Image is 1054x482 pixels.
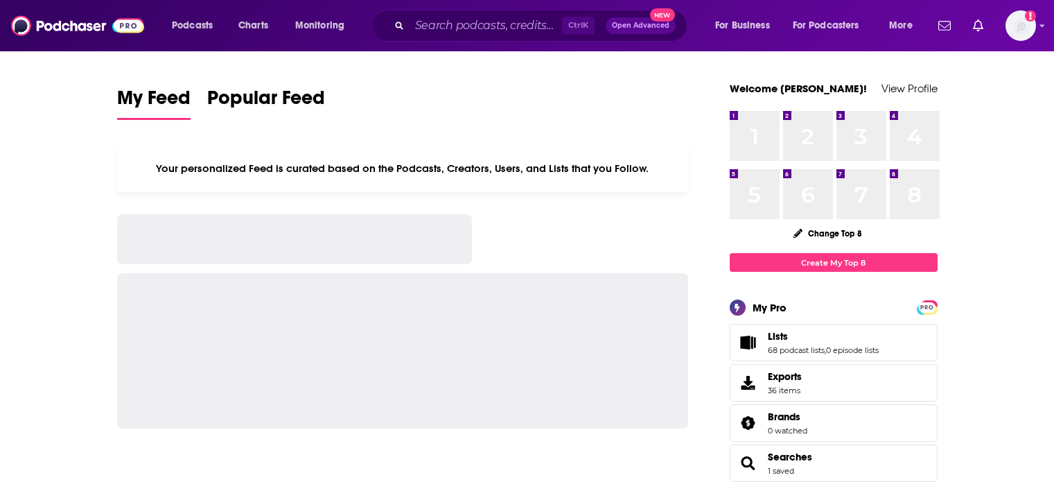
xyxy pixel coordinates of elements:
a: Welcome [PERSON_NAME]! [730,82,867,95]
button: open menu [286,15,362,37]
span: More [889,16,913,35]
span: Brands [768,411,800,423]
a: 68 podcast lists [768,345,825,355]
span: Exports [735,373,762,393]
span: For Podcasters [793,16,859,35]
span: Logged in as NickG [1005,10,1036,41]
a: Lists [768,330,879,343]
a: View Profile [881,82,938,95]
span: Open Advanced [612,22,669,29]
span: Lists [730,324,938,361]
a: Charts [229,15,276,37]
div: Search podcasts, credits, & more... [385,10,701,42]
a: Brands [735,413,762,433]
span: Exports [768,370,802,383]
span: New [650,8,675,21]
svg: Add a profile image [1025,10,1036,21]
button: Change Top 8 [785,225,871,242]
a: Brands [768,411,807,423]
img: User Profile [1005,10,1036,41]
span: My Feed [117,86,191,118]
a: My Feed [117,86,191,120]
span: 36 items [768,386,802,395]
a: 1 saved [768,466,794,476]
a: 0 episode lists [826,345,879,355]
a: Show notifications dropdown [933,14,956,37]
button: Show profile menu [1005,10,1036,41]
span: Popular Feed [207,86,325,118]
span: Charts [238,16,268,35]
span: Ctrl K [562,17,595,35]
a: PRO [919,302,936,312]
button: open menu [784,15,879,37]
span: Searches [730,445,938,482]
a: Searches [768,451,812,463]
img: Podchaser - Follow, Share and Rate Podcasts [11,12,144,39]
span: , [825,345,826,355]
span: For Business [715,16,770,35]
a: Exports [730,364,938,402]
button: open menu [705,15,787,37]
a: Lists [735,333,762,352]
a: Popular Feed [207,86,325,120]
button: open menu [162,15,231,37]
a: Create My Top 8 [730,253,938,272]
span: Monitoring [295,16,344,35]
button: Open AdvancedNew [606,17,676,34]
a: 0 watched [768,426,807,436]
a: Show notifications dropdown [967,14,989,37]
div: Your personalized Feed is curated based on the Podcasts, Creators, Users, and Lists that you Follow. [117,145,689,192]
span: Podcasts [172,16,213,35]
span: PRO [919,302,936,313]
span: Lists [768,330,788,343]
a: Searches [735,454,762,473]
div: My Pro [753,301,787,314]
input: Search podcasts, credits, & more... [410,15,562,37]
span: Brands [730,404,938,442]
button: open menu [879,15,930,37]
